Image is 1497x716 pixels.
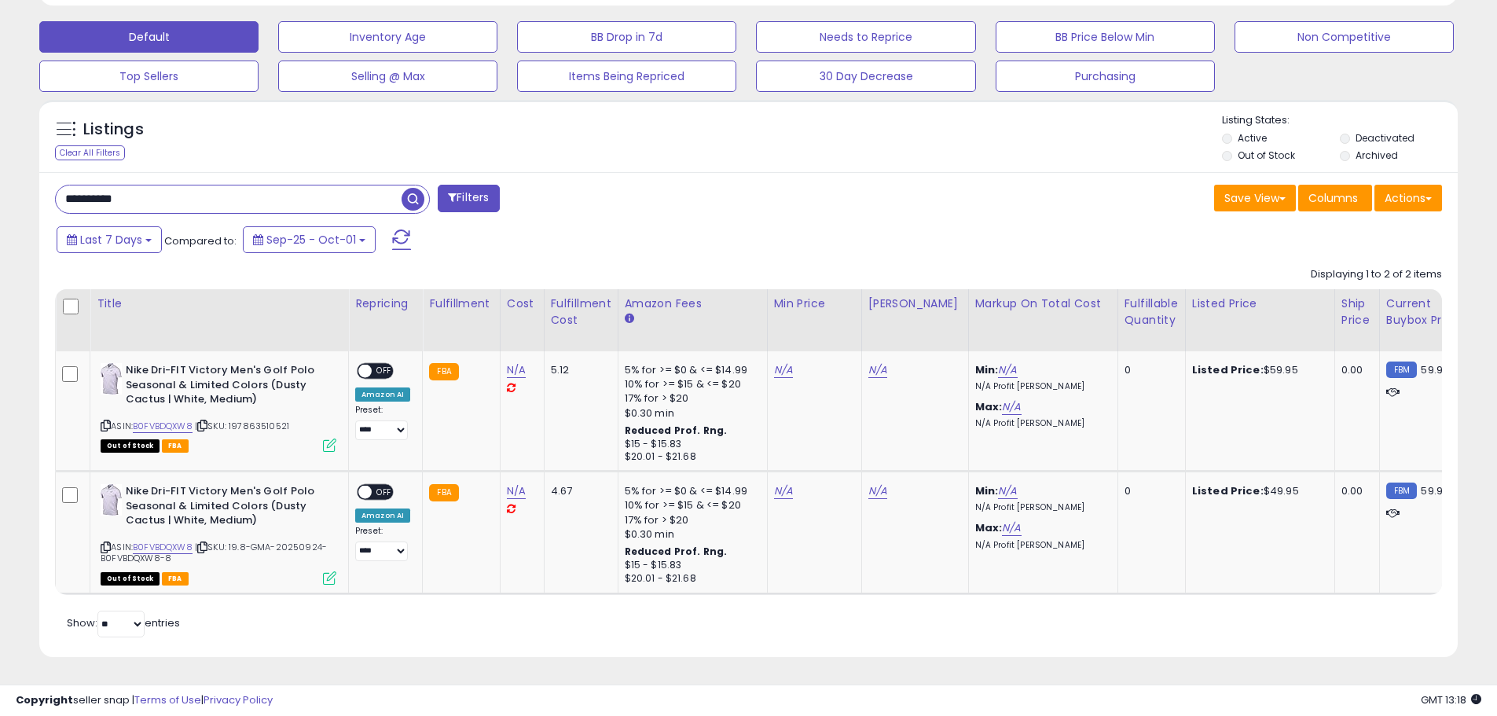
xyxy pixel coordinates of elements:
span: Show: entries [67,615,180,630]
span: OFF [372,486,397,499]
div: Fulfillable Quantity [1125,296,1179,329]
span: Compared to: [164,233,237,248]
a: N/A [868,483,887,499]
b: Min: [975,483,999,498]
div: $49.95 [1192,484,1323,498]
label: Deactivated [1356,131,1414,145]
div: 0.00 [1341,484,1367,498]
a: N/A [998,483,1017,499]
span: Last 7 Days [80,232,142,248]
p: N/A Profit [PERSON_NAME] [975,540,1106,551]
div: Min Price [774,296,855,312]
small: FBM [1386,362,1417,378]
button: Items Being Repriced [517,61,736,92]
button: Columns [1298,185,1372,211]
span: 2025-10-9 13:18 GMT [1421,692,1481,707]
div: Amazon AI [355,509,410,523]
b: Max: [975,520,1003,535]
button: BB Drop in 7d [517,21,736,53]
button: Save View [1214,185,1296,211]
span: Columns [1308,190,1358,206]
a: N/A [1002,520,1021,536]
div: Title [97,296,342,312]
p: N/A Profit [PERSON_NAME] [975,502,1106,513]
label: Active [1238,131,1267,145]
b: Listed Price: [1192,362,1264,377]
button: Selling @ Max [278,61,497,92]
button: 30 Day Decrease [756,61,975,92]
a: N/A [1002,399,1021,415]
div: Preset: [355,405,410,440]
a: B0FVBDQXW8 [133,541,193,554]
button: Last 7 Days [57,226,162,253]
span: OFF [372,365,397,378]
a: N/A [868,362,887,378]
button: Sep-25 - Oct-01 [243,226,376,253]
span: FBA [162,439,189,453]
div: 5% for >= $0 & <= $14.99 [625,484,755,498]
span: Sep-25 - Oct-01 [266,232,356,248]
small: Amazon Fees. [625,312,634,326]
b: Nike Dri-FIT Victory Men's Golf Polo Seasonal & Limited Colors (Dusty Cactus | White, Medium) [126,363,317,411]
a: N/A [998,362,1017,378]
a: N/A [774,483,793,499]
div: $20.01 - $21.68 [625,572,755,586]
a: N/A [774,362,793,378]
p: N/A Profit [PERSON_NAME] [975,418,1106,429]
div: Fulfillment Cost [551,296,611,329]
div: 5.12 [551,363,606,377]
div: 0 [1125,484,1173,498]
div: ASIN: [101,363,336,450]
div: $59.95 [1192,363,1323,377]
span: 59.95 [1421,362,1449,377]
div: 0 [1125,363,1173,377]
img: 31hyO7gVc2L._SL40_.jpg [101,363,122,395]
div: Repricing [355,296,416,312]
label: Out of Stock [1238,149,1295,162]
th: The percentage added to the cost of goods (COGS) that forms the calculator for Min & Max prices. [968,289,1117,351]
span: All listings that are currently out of stock and unavailable for purchase on Amazon [101,572,160,586]
button: Non Competitive [1235,21,1454,53]
div: 5% for >= $0 & <= $14.99 [625,363,755,377]
div: Displaying 1 to 2 of 2 items [1311,267,1442,282]
span: FBA [162,572,189,586]
div: [PERSON_NAME] [868,296,962,312]
div: $0.30 min [625,406,755,420]
a: N/A [507,362,526,378]
div: Cost [507,296,538,312]
button: Default [39,21,259,53]
div: Preset: [355,526,410,561]
div: Clear All Filters [55,145,125,160]
div: Current Buybox Price [1386,296,1467,329]
button: Purchasing [996,61,1215,92]
a: Terms of Use [134,692,201,707]
img: 31hyO7gVc2L._SL40_.jpg [101,484,122,516]
span: 59.95 [1421,483,1449,498]
span: All listings that are currently out of stock and unavailable for purchase on Amazon [101,439,160,453]
div: Markup on Total Cost [975,296,1111,312]
div: ASIN: [101,484,336,583]
small: FBA [429,484,458,501]
small: FBA [429,363,458,380]
a: B0FVBDQXW8 [133,420,193,433]
span: | SKU: 197863510521 [195,420,289,432]
div: $20.01 - $21.68 [625,450,755,464]
button: Top Sellers [39,61,259,92]
b: Reduced Prof. Rng. [625,424,728,437]
div: 17% for > $20 [625,513,755,527]
div: 17% for > $20 [625,391,755,406]
div: 10% for >= $15 & <= $20 [625,498,755,512]
b: Reduced Prof. Rng. [625,545,728,558]
button: BB Price Below Min [996,21,1215,53]
div: Listed Price [1192,296,1328,312]
button: Filters [438,185,499,212]
a: Privacy Policy [204,692,273,707]
small: FBM [1386,483,1417,499]
div: $15 - $15.83 [625,559,755,572]
div: $0.30 min [625,527,755,542]
div: Fulfillment [429,296,493,312]
div: Amazon Fees [625,296,761,312]
b: Listed Price: [1192,483,1264,498]
b: Nike Dri-FIT Victory Men's Golf Polo Seasonal & Limited Colors (Dusty Cactus | White, Medium) [126,484,317,532]
p: Listing States: [1222,113,1458,128]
